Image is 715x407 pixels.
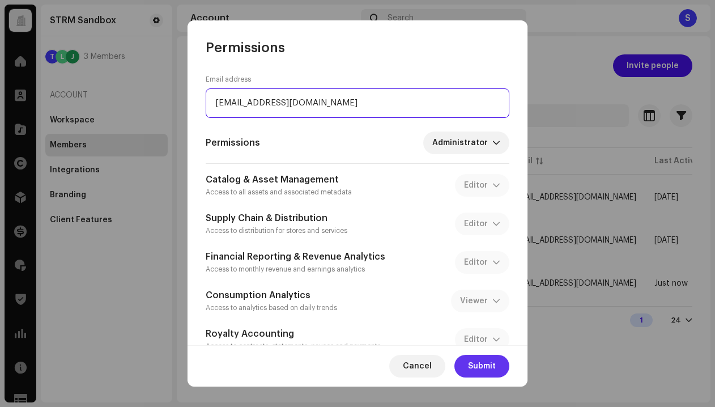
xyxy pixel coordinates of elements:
[206,304,337,311] small: Access to analytics based on daily trends
[206,227,347,234] small: Access to distribution for stores and services
[206,266,365,273] small: Access to monthly revenue and earnings analytics
[206,211,347,225] h5: Supply Chain & Distribution
[206,39,509,57] div: Permissions
[206,289,337,302] h5: Consumption Analytics
[206,173,352,186] h5: Catalog & Asset Management
[206,136,260,150] h5: Permissions
[206,250,385,264] h5: Financial Reporting & Revenue Analytics
[403,355,432,378] span: Cancel
[206,189,352,196] small: Access to all assets and associated metadata
[389,355,445,378] button: Cancel
[468,355,496,378] span: Submit
[206,343,381,350] small: Access to contracts, statements, payees and payments
[492,132,500,154] div: dropdown trigger
[206,327,381,341] h5: Royalty Accounting
[206,75,251,84] label: Email address
[454,355,509,378] button: Submit
[432,132,492,154] span: Administrator
[206,88,509,118] input: Type Email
